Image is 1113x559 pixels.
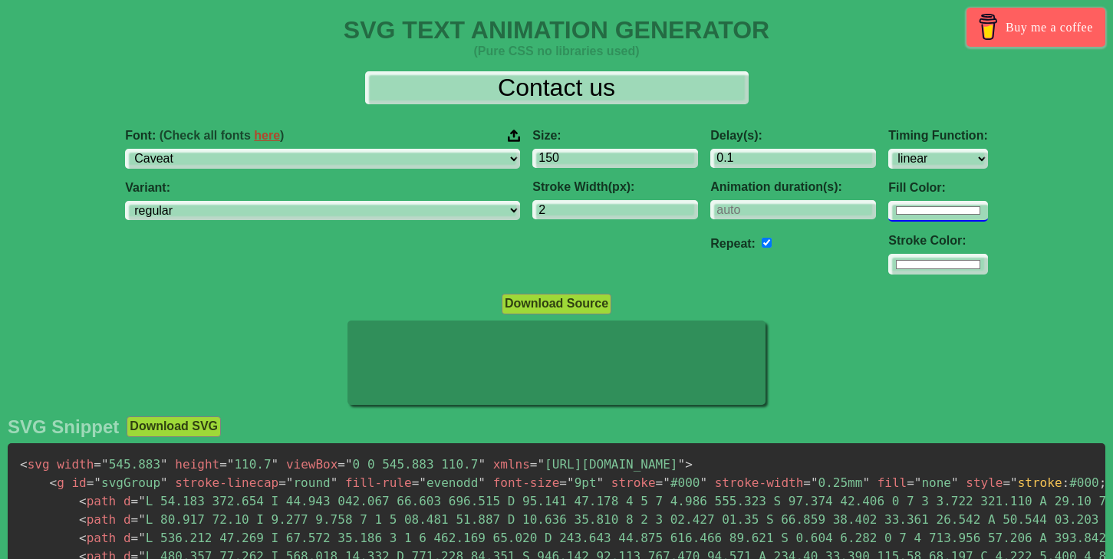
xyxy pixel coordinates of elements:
[87,475,94,490] span: =
[1018,475,1062,490] span: stroke
[559,475,567,490] span: =
[663,475,670,490] span: "
[700,475,707,490] span: "
[71,475,86,490] span: id
[331,475,338,490] span: "
[907,475,914,490] span: =
[138,494,146,508] span: "
[1003,475,1017,490] span: ="
[79,512,87,527] span: <
[1006,14,1093,41] span: Buy me a coffee
[57,457,94,472] span: width
[286,457,338,472] span: viewBox
[79,494,87,508] span: <
[715,475,804,490] span: stroke-width
[278,475,338,490] span: round
[914,475,922,490] span: "
[123,494,131,508] span: d
[123,512,131,527] span: d
[532,200,698,219] input: 2px
[219,457,278,472] span: 110.7
[710,200,876,219] input: auto
[530,457,685,472] span: [URL][DOMAIN_NAME]
[966,8,1105,47] a: Buy me a coffee
[493,475,560,490] span: font-size
[710,129,876,143] label: Delay(s):
[478,475,486,490] span: "
[160,457,168,472] span: "
[8,416,119,438] h2: SVG Snippet
[94,475,101,490] span: "
[125,181,520,195] label: Variant:
[1099,475,1107,490] span: ;
[685,457,693,472] span: >
[160,475,168,490] span: "
[160,129,285,142] span: (Check all fonts )
[502,294,611,314] button: Download Source
[87,475,168,490] span: svgGroup
[131,494,139,508] span: =
[862,475,870,490] span: "
[338,457,345,472] span: =
[532,129,698,143] label: Size:
[508,129,520,143] img: Upload your font
[227,457,235,472] span: "
[254,129,280,142] a: here
[710,149,876,168] input: 0.1s
[1062,475,1070,490] span: :
[412,475,486,490] span: evenodd
[79,512,116,527] span: path
[567,475,575,490] span: "
[20,457,50,472] span: svg
[79,531,116,545] span: path
[888,129,987,143] label: Timing Function:
[530,457,538,472] span: =
[493,457,530,472] span: xmlns
[175,457,219,472] span: height
[888,234,987,248] label: Stroke Color:
[101,457,109,472] span: "
[79,531,87,545] span: <
[123,531,131,545] span: d
[888,181,987,195] label: Fill Color:
[803,475,870,490] span: 0.25mm
[50,475,64,490] span: g
[419,475,426,490] span: "
[20,457,28,472] span: <
[94,457,167,472] span: 545.883
[131,531,139,545] span: =
[138,512,146,527] span: "
[286,475,294,490] span: "
[878,475,907,490] span: fill
[272,457,279,472] span: "
[803,475,811,490] span: =
[278,475,286,490] span: =
[597,475,604,490] span: "
[345,457,353,472] span: "
[656,475,707,490] span: #000
[345,475,412,490] span: fill-rule
[532,149,698,168] input: 100
[966,475,1003,490] span: style
[710,237,756,250] label: Repeat:
[338,457,486,472] span: 0 0 545.883 110.7
[478,457,486,472] span: "
[127,416,221,436] button: Download SVG
[412,475,420,490] span: =
[678,457,686,472] span: "
[951,475,959,490] span: "
[762,238,772,248] input: auto
[175,475,278,490] span: stroke-linecap
[559,475,604,490] span: 9pt
[131,512,139,527] span: =
[975,14,1002,40] img: Buy me a coffee
[532,180,698,194] label: Stroke Width(px):
[50,475,58,490] span: <
[138,531,146,545] span: "
[811,475,818,490] span: "
[656,475,664,490] span: =
[79,494,116,508] span: path
[537,457,545,472] span: "
[365,71,749,104] input: Input Text Here
[611,475,656,490] span: stroke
